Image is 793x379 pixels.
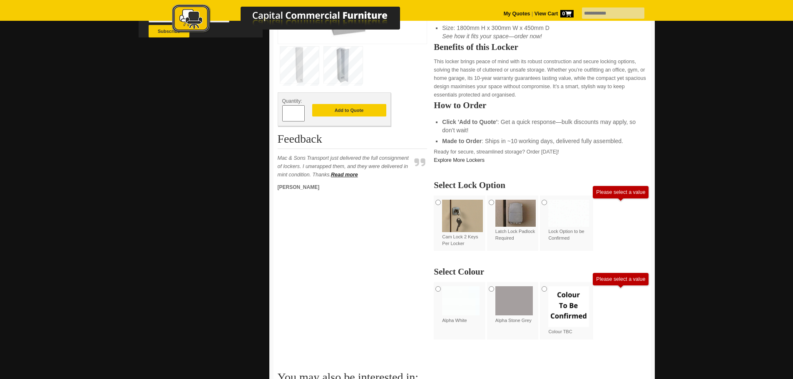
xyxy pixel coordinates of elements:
[596,276,645,282] div: Please select a value
[442,137,638,145] li: : Ships in ~10 working days, delivered fully assembled.
[434,43,646,51] h2: Benefits of this Locker
[312,104,386,116] button: Add to Quote
[442,138,482,144] strong: Made to Order
[442,286,480,315] img: Alpha White
[495,286,533,315] img: Alpha Stone Grey
[278,133,428,149] h2: Feedback
[495,200,536,227] img: Latch Lock Padlock Required
[442,119,497,125] strong: Click 'Add to Quote'
[149,4,440,37] a: Capital Commercial Furniture Logo
[534,11,574,17] strong: View Cart
[548,286,589,327] img: Colour TBC
[495,200,536,241] label: Latch Lock Padlock Required
[434,157,485,163] a: Explore More Lockers
[442,200,483,247] label: Cam Lock 2 Keys Per Locker
[331,172,358,178] a: Read more
[442,200,483,232] img: Cam Lock 2 Keys Per Locker
[434,181,646,189] h2: Select Lock Option
[548,200,589,227] img: Lock Option to be Confirmed
[434,57,646,99] p: This locker brings peace of mind with its robust construction and secure locking options, solving...
[533,11,573,17] a: View Cart0
[442,286,483,324] label: Alpha White
[149,25,189,37] button: Subscribe
[442,24,638,40] li: Size: 1800mm H x 300mm W x 450mm D
[548,200,589,241] label: Lock Option to be Confirmed
[548,286,589,335] label: Colour TBC
[282,98,302,104] span: Quantity:
[278,183,411,191] p: [PERSON_NAME]
[434,101,646,109] h2: How to Order
[149,4,440,35] img: Capital Commercial Furniture Logo
[442,33,542,40] em: See how it fits your space—order now!
[434,268,646,276] h2: Select Colour
[596,189,645,195] div: Please select a value
[278,154,411,179] p: Mac & Sons Transport just delivered the full consignment of lockers. I unwrapped them, and they w...
[495,286,536,324] label: Alpha Stone Grey
[560,10,574,17] span: 0
[434,148,646,164] p: Ready for secure, streamlined storage? Order [DATE]!
[442,118,638,134] li: : Get a quick response—bulk discounts may apply, so don’t wait!
[504,11,530,17] a: My Quotes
